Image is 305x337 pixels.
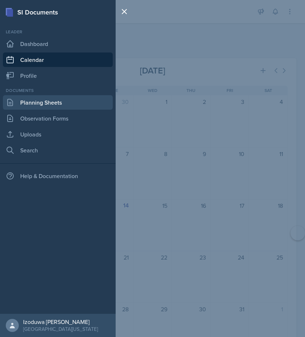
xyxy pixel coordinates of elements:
div: Documents [3,87,113,94]
div: Izoduwa [PERSON_NAME] [23,318,98,325]
a: Observation Forms [3,111,113,126]
a: Uploads [3,127,113,142]
div: [GEOGRAPHIC_DATA][US_STATE] [23,325,98,333]
a: Planning Sheets [3,95,113,110]
a: Calendar [3,52,113,67]
a: Profile [3,68,113,83]
a: Dashboard [3,37,113,51]
div: Help & Documentation [3,169,113,183]
a: Search [3,143,113,157]
div: Leader [3,29,113,35]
